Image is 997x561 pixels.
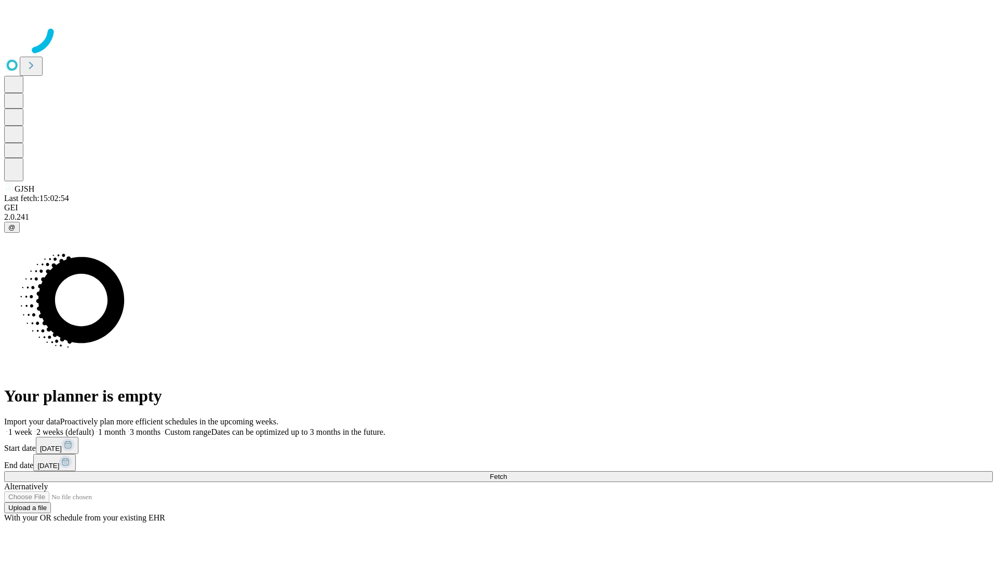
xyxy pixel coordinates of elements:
[8,223,16,231] span: @
[98,428,126,436] span: 1 month
[8,428,32,436] span: 1 week
[4,437,993,454] div: Start date
[37,462,59,470] span: [DATE]
[4,513,165,522] span: With your OR schedule from your existing EHR
[4,417,60,426] span: Import your data
[4,194,69,203] span: Last fetch: 15:02:54
[36,428,94,436] span: 2 weeks (default)
[15,184,34,193] span: GJSH
[130,428,160,436] span: 3 months
[165,428,211,436] span: Custom range
[4,471,993,482] button: Fetch
[490,473,507,480] span: Fetch
[60,417,278,426] span: Proactively plan more efficient schedules in the upcoming weeks.
[40,445,62,452] span: [DATE]
[4,386,993,406] h1: Your planner is empty
[4,203,993,212] div: GEI
[4,454,993,471] div: End date
[211,428,385,436] span: Dates can be optimized up to 3 months in the future.
[4,222,20,233] button: @
[33,454,76,471] button: [DATE]
[4,482,48,491] span: Alternatively
[36,437,78,454] button: [DATE]
[4,212,993,222] div: 2.0.241
[4,502,51,513] button: Upload a file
